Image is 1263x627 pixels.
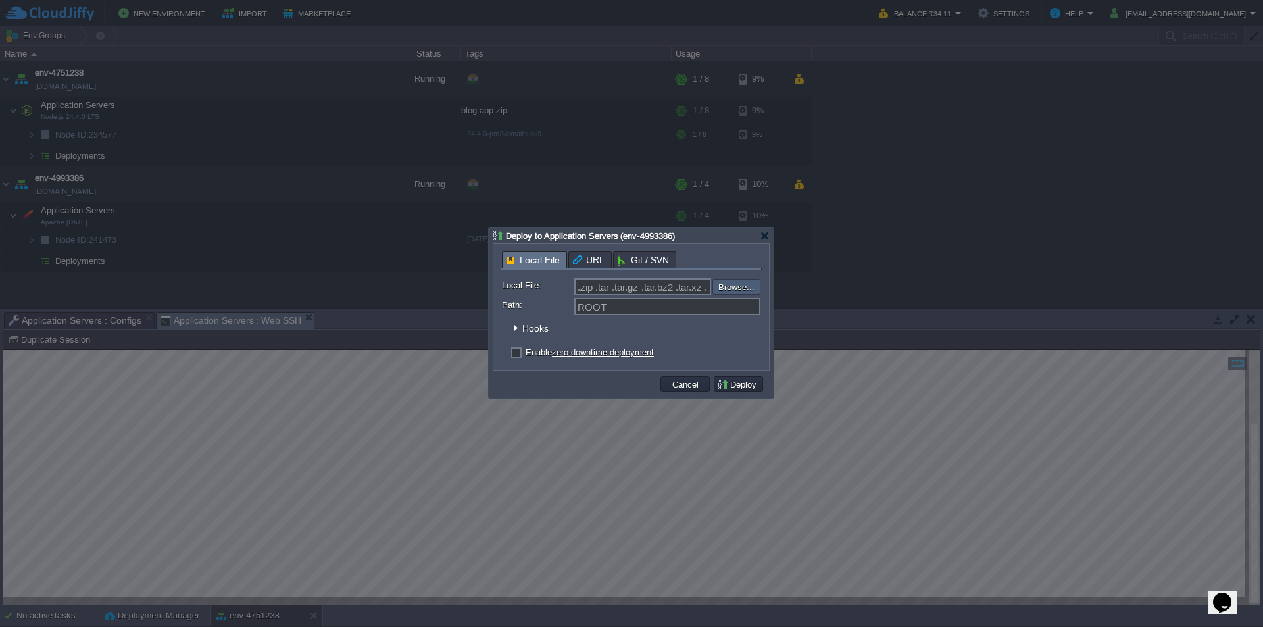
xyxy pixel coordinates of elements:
[716,378,760,390] button: Deploy
[502,298,573,312] label: Path:
[522,323,552,334] span: Hooks
[668,378,703,390] button: Cancel
[1208,574,1250,614] iframe: chat widget
[507,252,560,268] span: Local File
[552,347,654,357] a: zero-downtime deployment
[573,252,605,268] span: URL
[502,278,573,292] label: Local File:
[618,252,669,268] span: Git / SVN
[526,347,654,357] label: Enable
[506,231,675,241] span: Deploy to Application Servers (env-4993386)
